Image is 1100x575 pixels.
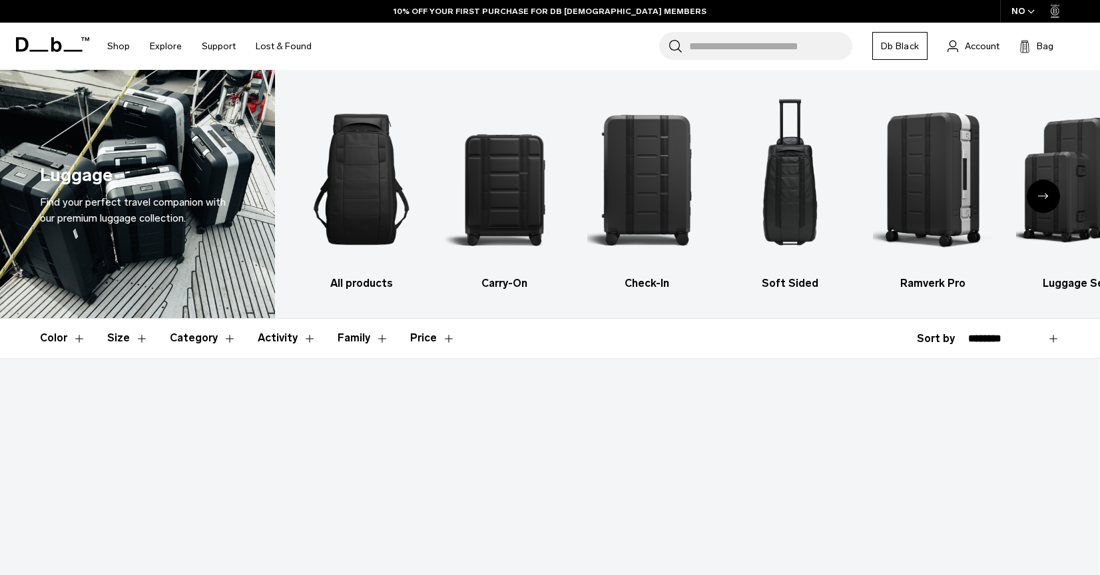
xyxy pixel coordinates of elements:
[107,319,148,357] button: Toggle Filter
[445,276,565,291] h3: Carry-On
[97,23,322,70] nav: Main Navigation
[873,90,993,291] li: 5 / 6
[202,23,236,70] a: Support
[587,90,707,291] li: 3 / 6
[410,319,455,357] button: Toggle Price
[394,5,706,17] a: 10% OFF YOUR FIRST PURCHASE FOR DB [DEMOGRAPHIC_DATA] MEMBERS
[730,90,850,291] a: Db Soft Sided
[150,23,182,70] a: Explore
[730,90,850,269] img: Db
[302,90,421,291] li: 1 / 6
[872,32,928,60] a: Db Black
[302,90,421,269] img: Db
[445,90,565,269] img: Db
[302,90,421,291] a: Db All products
[1027,180,1060,213] div: Next slide
[40,196,226,224] span: Find your perfect travel companion with our premium luggage collection.
[40,319,86,357] button: Toggle Filter
[587,90,707,269] img: Db
[258,319,316,357] button: Toggle Filter
[170,319,236,357] button: Toggle Filter
[107,23,130,70] a: Shop
[873,276,993,291] h3: Ramverk Pro
[1019,38,1053,54] button: Bag
[40,162,113,189] h1: Luggage
[256,23,312,70] a: Lost & Found
[730,276,850,291] h3: Soft Sided
[587,276,707,291] h3: Check-In
[965,39,999,53] span: Account
[1037,39,1053,53] span: Bag
[302,276,421,291] h3: All products
[730,90,850,291] li: 4 / 6
[873,90,993,269] img: Db
[445,90,565,291] li: 2 / 6
[873,90,993,291] a: Db Ramverk Pro
[445,90,565,291] a: Db Carry-On
[587,90,707,291] a: Db Check-In
[948,38,999,54] a: Account
[338,319,389,357] button: Toggle Filter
